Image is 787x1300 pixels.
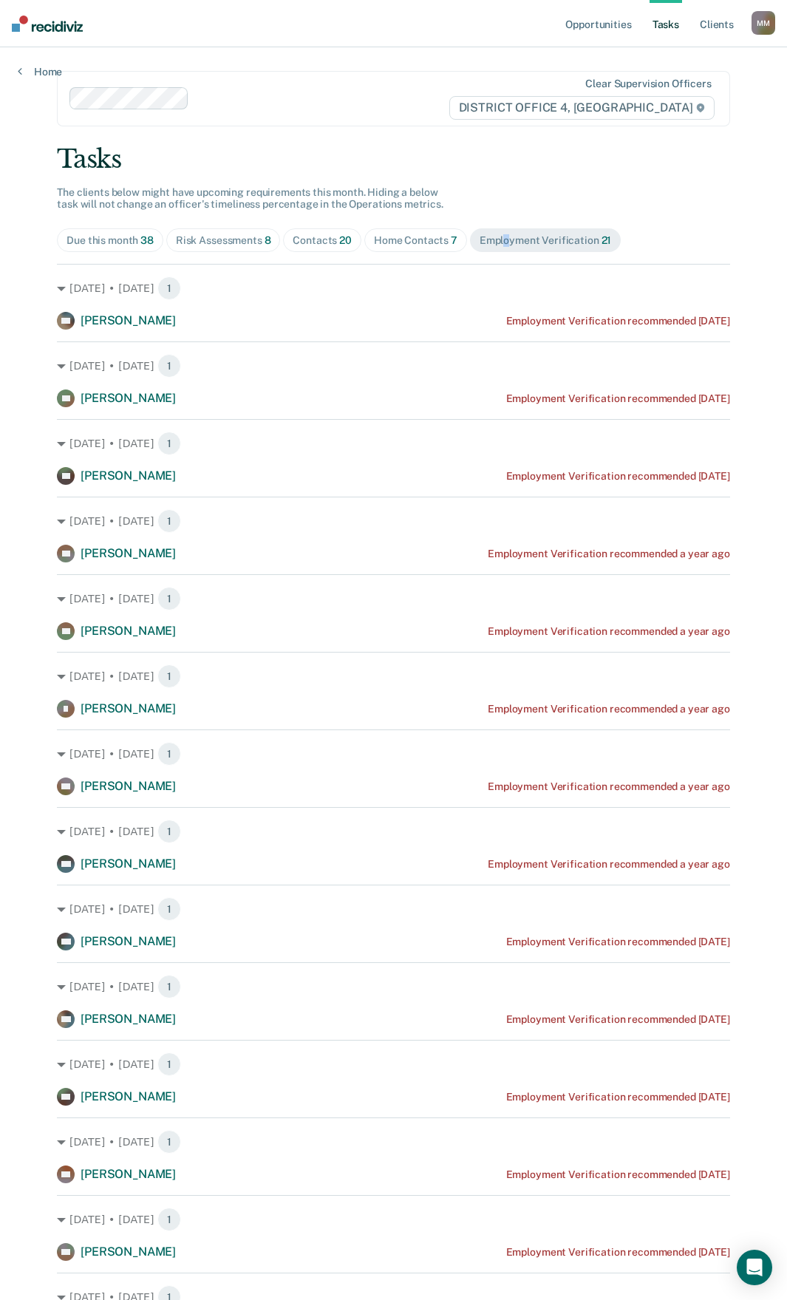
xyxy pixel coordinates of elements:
[585,78,711,90] div: Clear supervision officers
[506,1091,730,1103] div: Employment Verification recommended [DATE]
[451,234,457,246] span: 7
[67,234,154,247] div: Due this month
[506,392,730,405] div: Employment Verification recommended [DATE]
[480,234,611,247] div: Employment Verification
[57,820,730,843] div: [DATE] • [DATE] 1
[737,1250,772,1285] div: Open Intercom Messenger
[506,1246,730,1259] div: Employment Verification recommended [DATE]
[157,432,181,455] span: 1
[57,509,730,533] div: [DATE] • [DATE] 1
[488,703,730,715] div: Employment Verification recommended a year ago
[506,315,730,327] div: Employment Verification recommended [DATE]
[57,975,730,998] div: [DATE] • [DATE] 1
[488,625,730,638] div: Employment Verification recommended a year ago
[293,234,352,247] div: Contacts
[157,897,181,921] span: 1
[157,509,181,533] span: 1
[157,742,181,766] span: 1
[81,546,176,560] span: [PERSON_NAME]
[81,1089,176,1103] span: [PERSON_NAME]
[57,1130,730,1154] div: [DATE] • [DATE] 1
[176,234,271,247] div: Risk Assessments
[752,11,775,35] button: MM
[57,742,730,766] div: [DATE] • [DATE] 1
[81,469,176,483] span: [PERSON_NAME]
[57,1052,730,1076] div: [DATE] • [DATE] 1
[57,1208,730,1231] div: [DATE] • [DATE] 1
[157,276,181,300] span: 1
[506,1013,730,1026] div: Employment Verification recommended [DATE]
[57,144,730,174] div: Tasks
[602,234,612,246] span: 21
[265,234,271,246] span: 8
[12,16,83,32] img: Recidiviz
[57,897,730,921] div: [DATE] • [DATE] 1
[506,936,730,948] div: Employment Verification recommended [DATE]
[81,857,176,871] span: [PERSON_NAME]
[81,624,176,638] span: [PERSON_NAME]
[57,354,730,378] div: [DATE] • [DATE] 1
[488,780,730,793] div: Employment Verification recommended a year ago
[488,548,730,560] div: Employment Verification recommended a year ago
[81,701,176,715] span: [PERSON_NAME]
[157,587,181,610] span: 1
[157,820,181,843] span: 1
[488,858,730,871] div: Employment Verification recommended a year ago
[81,391,176,405] span: [PERSON_NAME]
[339,234,352,246] span: 20
[57,664,730,688] div: [DATE] • [DATE] 1
[18,65,62,78] a: Home
[506,470,730,483] div: Employment Verification recommended [DATE]
[157,1208,181,1231] span: 1
[752,11,775,35] div: M M
[81,313,176,327] span: [PERSON_NAME]
[57,276,730,300] div: [DATE] • [DATE] 1
[140,234,154,246] span: 38
[81,779,176,793] span: [PERSON_NAME]
[506,1168,730,1181] div: Employment Verification recommended [DATE]
[157,1130,181,1154] span: 1
[81,1245,176,1259] span: [PERSON_NAME]
[81,1012,176,1026] span: [PERSON_NAME]
[57,186,443,211] span: The clients below might have upcoming requirements this month. Hiding a below task will not chang...
[157,975,181,998] span: 1
[57,587,730,610] div: [DATE] • [DATE] 1
[157,664,181,688] span: 1
[81,1167,176,1181] span: [PERSON_NAME]
[157,1052,181,1076] span: 1
[81,934,176,948] span: [PERSON_NAME]
[157,354,181,378] span: 1
[374,234,457,247] div: Home Contacts
[57,432,730,455] div: [DATE] • [DATE] 1
[449,96,715,120] span: DISTRICT OFFICE 4, [GEOGRAPHIC_DATA]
